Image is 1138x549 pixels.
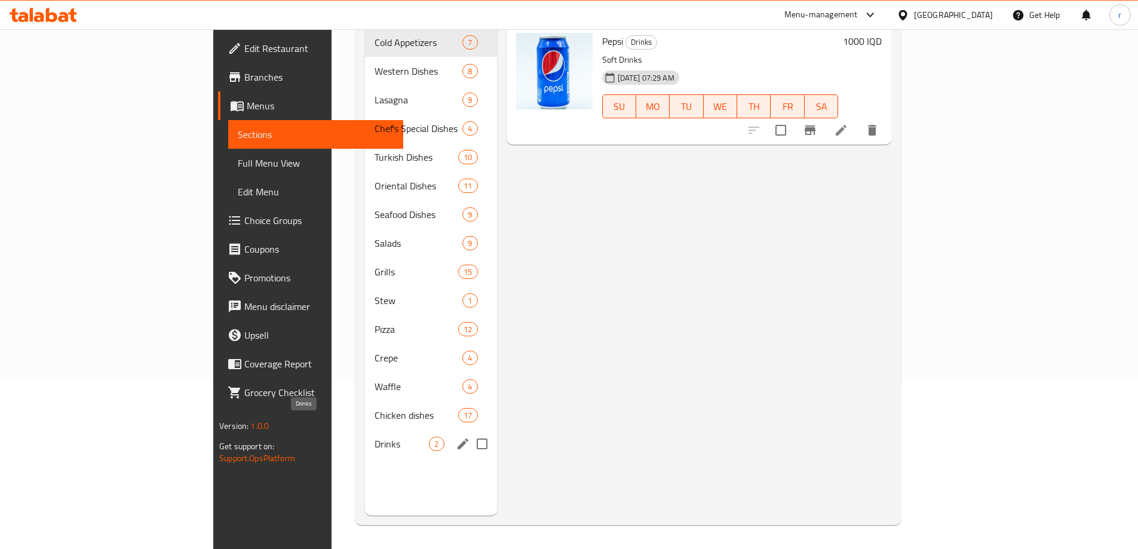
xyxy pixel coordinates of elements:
h6: 1000 IQD [843,33,882,50]
span: Drinks [626,35,657,49]
button: TU [670,94,703,118]
span: Choice Groups [244,213,394,228]
span: Seafood Dishes [375,207,462,222]
div: items [462,351,477,365]
a: Coverage Report [218,349,403,378]
a: Edit Menu [228,177,403,206]
span: Grocery Checklist [244,385,394,400]
div: Grills15 [365,257,496,286]
div: Chef's Special Dishes4 [365,114,496,143]
span: 1.0.0 [250,418,269,434]
div: Lasagna9 [365,85,496,114]
button: TH [737,94,771,118]
span: 17 [459,410,477,421]
div: items [462,207,477,222]
span: Salads [375,236,462,250]
span: Lasagna [375,93,462,107]
span: 11 [459,180,477,192]
div: items [458,179,477,193]
span: Pizza [375,322,458,336]
span: 12 [459,324,477,335]
button: edit [454,435,472,453]
a: Edit menu item [834,123,848,137]
div: items [458,150,477,164]
span: Sections [238,127,394,142]
span: MO [641,98,665,115]
p: Soft Drinks [602,53,839,68]
a: Menus [218,91,403,120]
span: Coupons [244,242,394,256]
span: Promotions [244,271,394,285]
a: Menu disclaimer [218,292,403,321]
span: Crepe [375,351,462,365]
a: Choice Groups [218,206,403,235]
div: Oriental Dishes11 [365,171,496,200]
span: r [1118,8,1121,22]
span: Chicken dishes [375,408,458,422]
img: Pepsi [516,33,593,109]
span: Turkish Dishes [375,150,458,164]
span: 15 [459,266,477,278]
span: 2 [430,438,443,450]
span: Select to update [768,118,793,143]
button: WE [704,94,737,118]
span: FR [775,98,799,115]
span: SU [608,98,631,115]
div: [GEOGRAPHIC_DATA] [914,8,993,22]
div: Salads9 [365,229,496,257]
span: Branches [244,70,394,84]
span: 10 [459,152,477,163]
span: Full Menu View [238,156,394,170]
div: items [462,121,477,136]
span: Drinks [375,437,429,451]
span: TU [674,98,698,115]
div: items [462,93,477,107]
div: Drinks2edit [365,430,496,458]
div: Turkish Dishes10 [365,143,496,171]
div: Western Dishes [375,64,462,78]
a: Grocery Checklist [218,378,403,407]
div: Seafood Dishes9 [365,200,496,229]
span: Waffle [375,379,462,394]
span: Menus [247,99,394,113]
div: Pizza12 [365,315,496,343]
div: items [462,379,477,394]
a: Coupons [218,235,403,263]
a: Sections [228,120,403,149]
button: delete [858,116,887,145]
div: items [462,293,477,308]
span: Edit Menu [238,185,394,199]
div: items [462,236,477,250]
button: SU [602,94,636,118]
span: Cold Appetizers [375,35,462,50]
div: Crepe4 [365,343,496,372]
div: items [429,437,444,451]
div: Oriental Dishes [375,179,458,193]
div: items [458,265,477,279]
a: Edit Restaurant [218,34,403,63]
div: items [458,408,477,422]
div: Drinks [625,35,657,50]
div: Waffle4 [365,372,496,401]
span: [DATE] 07:29 AM [613,72,679,84]
div: Cold Appetizers7 [365,28,496,57]
span: 4 [463,352,477,364]
button: Branch-specific-item [796,116,824,145]
span: 4 [463,381,477,392]
div: Chicken dishes17 [365,401,496,430]
span: Pepsi [602,32,623,50]
span: Stew [375,293,462,308]
span: 4 [463,123,477,134]
div: Western Dishes8 [365,57,496,85]
span: 9 [463,94,477,106]
span: Edit Restaurant [244,41,394,56]
button: MO [636,94,670,118]
a: Promotions [218,263,403,292]
a: Full Menu View [228,149,403,177]
span: 9 [463,209,477,220]
button: FR [771,94,804,118]
span: SA [809,98,833,115]
div: Menu-management [784,8,858,22]
a: Upsell [218,321,403,349]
